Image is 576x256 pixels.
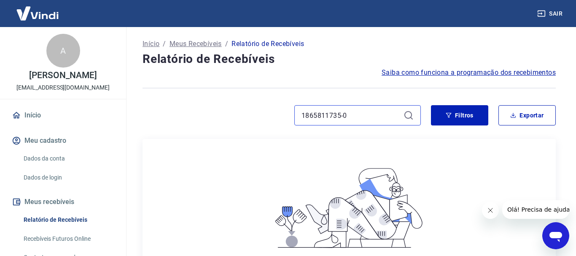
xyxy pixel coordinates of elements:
[301,109,400,122] input: Busque pelo número do pedido
[10,0,65,26] img: Vindi
[143,51,556,68] h4: Relatório de Recebíveis
[20,169,116,186] a: Dados de login
[29,71,97,80] p: [PERSON_NAME]
[231,39,304,49] p: Relatório de Recebíveis
[536,6,566,22] button: Sair
[5,6,71,13] span: Olá! Precisa de ajuda?
[382,68,556,78] a: Saiba como funciona a programação dos recebimentos
[498,105,556,125] button: Exportar
[16,83,110,92] p: [EMAIL_ADDRESS][DOMAIN_NAME]
[225,39,228,49] p: /
[170,39,222,49] a: Meus Recebíveis
[20,230,116,248] a: Recebíveis Futuros Online
[502,200,569,219] iframe: Mensagem da empresa
[10,106,116,125] a: Início
[542,222,569,249] iframe: Botão para abrir a janela de mensagens
[20,150,116,167] a: Dados da conta
[10,131,116,150] button: Meu cadastro
[482,202,499,219] iframe: Fechar mensagem
[431,105,488,125] button: Filtros
[10,193,116,211] button: Meus recebíveis
[163,39,166,49] p: /
[20,211,116,229] a: Relatório de Recebíveis
[46,34,80,68] div: A
[143,39,159,49] a: Início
